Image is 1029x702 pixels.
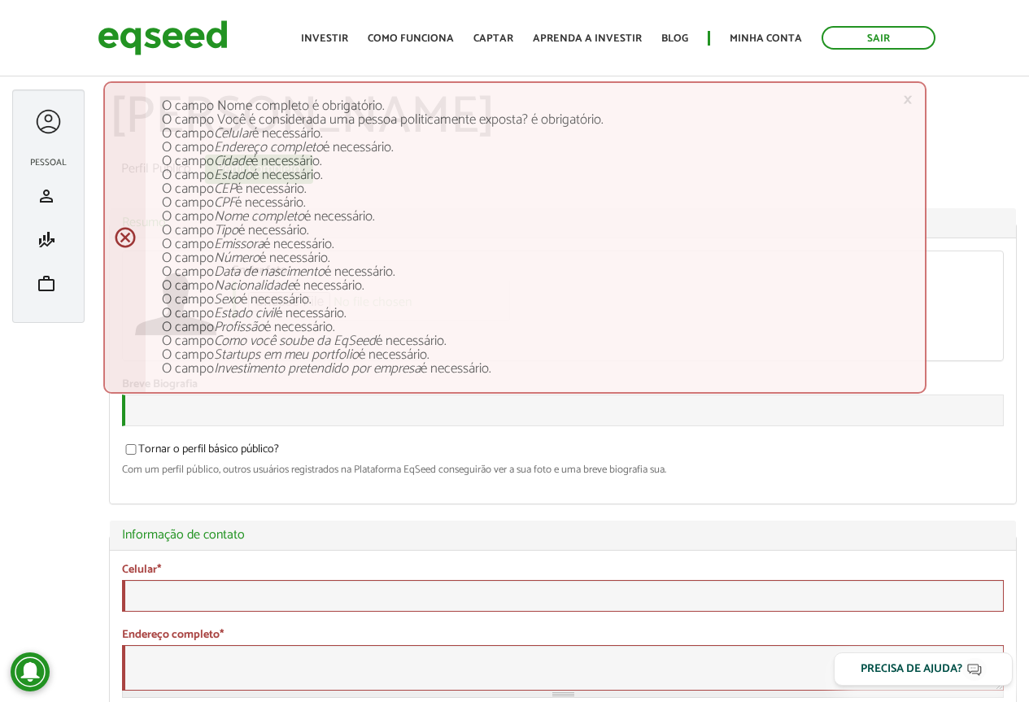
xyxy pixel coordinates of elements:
[730,33,802,44] a: Minha conta
[162,141,892,155] li: O campo é necessário.
[214,177,236,200] em: CEP
[122,444,279,460] label: Tornar o perfil básico público?
[162,320,892,334] li: O campo é necessário.
[37,230,56,250] span: finance_mode
[37,274,56,294] span: work
[162,155,892,168] li: O campo é necessário.
[214,191,235,214] em: CPF
[21,158,76,168] h2: Pessoal
[214,205,304,228] em: Nome completo
[162,279,892,293] li: O campo é necessário.
[162,293,892,307] li: O campo é necessário.
[214,233,264,255] em: Emissora
[214,219,238,242] em: Tipo
[162,99,892,113] li: O campo Nome completo é obrigatório.
[33,107,63,137] a: Expandir menu
[214,274,294,297] em: Nacionalidade
[214,122,252,145] em: Celular
[25,186,72,206] a: person
[122,464,1004,475] div: Com um perfil público, outros usuários registrados na Plataforma EqSeed conseguirão ver a sua fot...
[214,357,421,380] em: Investimento pretendido por empresa
[473,33,513,44] a: Captar
[122,630,224,641] label: Endereço completo
[162,362,892,376] li: O campo é necessário.
[122,565,161,576] label: Celular
[220,626,224,644] span: Este campo é obrigatório.
[116,444,146,455] input: Tornar o perfil básico público?
[162,127,892,141] li: O campo é necessário.
[214,136,323,159] em: Endereço completo
[157,560,161,579] span: Este campo é obrigatório.
[25,274,72,294] a: work
[214,329,376,352] em: Como você soube da EqSeed
[214,246,259,269] em: Número
[162,224,892,238] li: O campo é necessário.
[21,262,76,306] li: Meu portfólio
[368,33,454,44] a: Como funciona
[21,174,76,218] li: Meu perfil
[214,343,359,366] em: Startups em meu portfolio
[214,302,276,325] em: Estado civil
[37,186,56,206] span: person
[533,33,642,44] a: Aprenda a investir
[162,182,892,196] li: O campo é necessário.
[214,150,251,172] em: Cidade
[661,33,688,44] a: Blog
[903,91,913,108] a: ×
[162,210,892,224] li: O campo é necessário.
[214,316,264,338] em: Profissão
[214,260,325,283] em: Data de nascimento
[25,230,72,250] a: finance_mode
[122,529,1004,542] a: Informação de contato
[162,251,892,265] li: O campo é necessário.
[162,196,892,210] li: O campo é necessário.
[162,334,892,348] li: O campo é necessário.
[162,168,892,182] li: O campo é necessário.
[214,288,241,311] em: Sexo
[162,307,892,320] li: O campo é necessário.
[822,26,935,50] a: Sair
[214,164,252,186] em: Estado
[301,33,348,44] a: Investir
[162,348,892,362] li: O campo é necessário.
[162,265,892,279] li: O campo é necessário.
[21,218,76,262] li: Minha simulação
[162,238,892,251] li: O campo é necessário.
[162,113,892,127] li: O campo Você é considerada uma pessoa politicamente exposta? é obrigatório.
[98,16,228,59] img: EqSeed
